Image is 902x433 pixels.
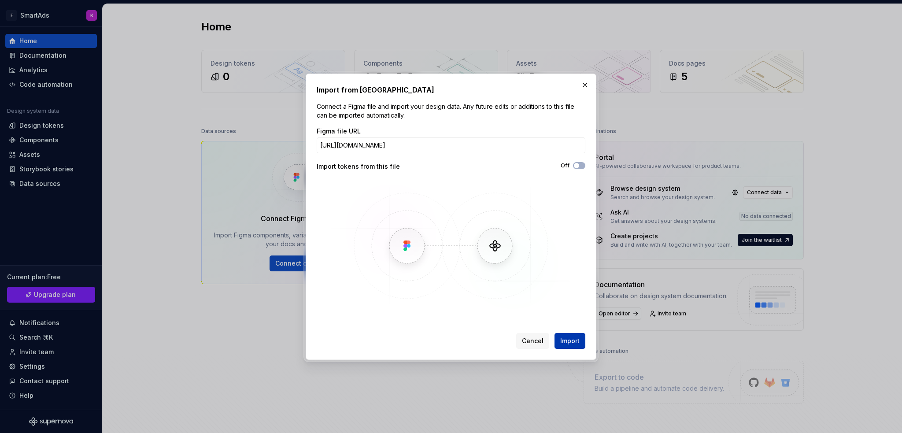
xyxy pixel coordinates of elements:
label: Off [561,162,569,169]
button: Import [555,333,585,349]
span: Cancel [522,337,543,345]
button: Cancel [516,333,549,349]
h2: Import from [GEOGRAPHIC_DATA] [317,85,585,95]
label: Figma file URL [317,127,361,136]
div: Import tokens from this file [317,162,451,171]
p: Connect a Figma file and import your design data. Any future edits or additions to this file can ... [317,102,585,120]
input: https://figma.com/file/... [317,137,585,153]
span: Import [560,337,580,345]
